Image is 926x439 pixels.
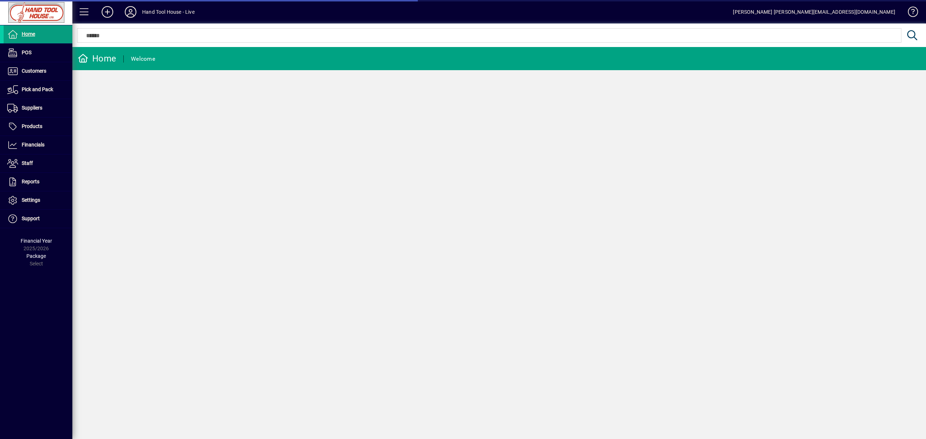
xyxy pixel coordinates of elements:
[22,31,35,37] span: Home
[4,62,72,80] a: Customers
[119,5,142,18] button: Profile
[733,6,895,18] div: [PERSON_NAME] [PERSON_NAME][EMAIL_ADDRESS][DOMAIN_NAME]
[22,123,42,129] span: Products
[131,53,155,65] div: Welcome
[22,105,42,111] span: Suppliers
[4,191,72,209] a: Settings
[4,154,72,172] a: Staff
[96,5,119,18] button: Add
[4,99,72,117] a: Suppliers
[22,179,39,184] span: Reports
[22,142,44,148] span: Financials
[22,86,53,92] span: Pick and Pack
[4,210,72,228] a: Support
[21,238,52,244] span: Financial Year
[22,160,33,166] span: Staff
[22,197,40,203] span: Settings
[142,6,195,18] div: Hand Tool House - Live
[22,50,31,55] span: POS
[22,216,40,221] span: Support
[4,118,72,136] a: Products
[4,173,72,191] a: Reports
[22,68,46,74] span: Customers
[4,136,72,154] a: Financials
[78,53,116,64] div: Home
[902,1,917,25] a: Knowledge Base
[4,81,72,99] a: Pick and Pack
[26,253,46,259] span: Package
[4,44,72,62] a: POS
